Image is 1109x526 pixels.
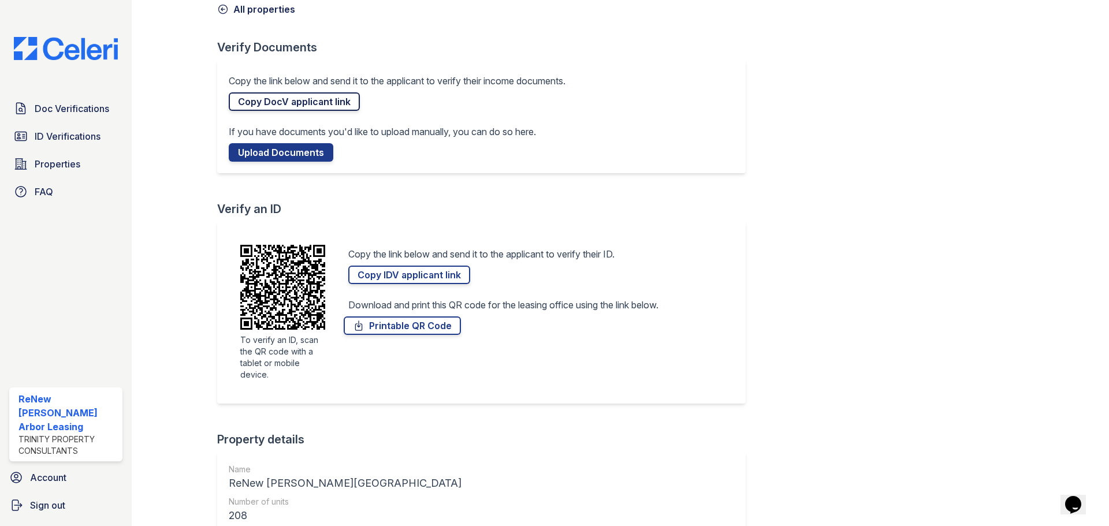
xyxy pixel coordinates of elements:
[9,180,122,203] a: FAQ
[348,266,470,284] a: Copy IDV applicant link
[217,431,755,447] div: Property details
[229,143,333,162] a: Upload Documents
[35,157,80,171] span: Properties
[217,39,755,55] div: Verify Documents
[18,434,118,457] div: Trinity Property Consultants
[9,97,122,120] a: Doc Verifications
[30,471,66,484] span: Account
[18,392,118,434] div: ReNew [PERSON_NAME] Arbor Leasing
[217,201,755,217] div: Verify an ID
[229,496,462,508] div: Number of units
[348,298,658,312] p: Download and print this QR code for the leasing office using the link below.
[217,2,295,16] a: All properties
[240,334,325,380] div: To verify an ID, scan the QR code with a tablet or mobile device.
[229,464,462,475] div: Name
[348,247,615,261] p: Copy the link below and send it to the applicant to verify their ID.
[344,316,461,335] a: Printable QR Code
[9,125,122,148] a: ID Verifications
[9,152,122,176] a: Properties
[35,129,101,143] span: ID Verifications
[229,74,565,88] p: Copy the link below and send it to the applicant to verify their income documents.
[229,92,360,111] a: Copy DocV applicant link
[5,494,127,517] a: Sign out
[229,508,462,524] div: 208
[229,475,462,491] div: ReNew [PERSON_NAME][GEOGRAPHIC_DATA]
[5,466,127,489] a: Account
[1060,480,1097,514] iframe: chat widget
[229,125,536,139] p: If you have documents you'd like to upload manually, you can do so here.
[35,102,109,115] span: Doc Verifications
[30,498,65,512] span: Sign out
[35,185,53,199] span: FAQ
[5,37,127,60] img: CE_Logo_Blue-a8612792a0a2168367f1c8372b55b34899dd931a85d93a1a3d3e32e68fde9ad4.png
